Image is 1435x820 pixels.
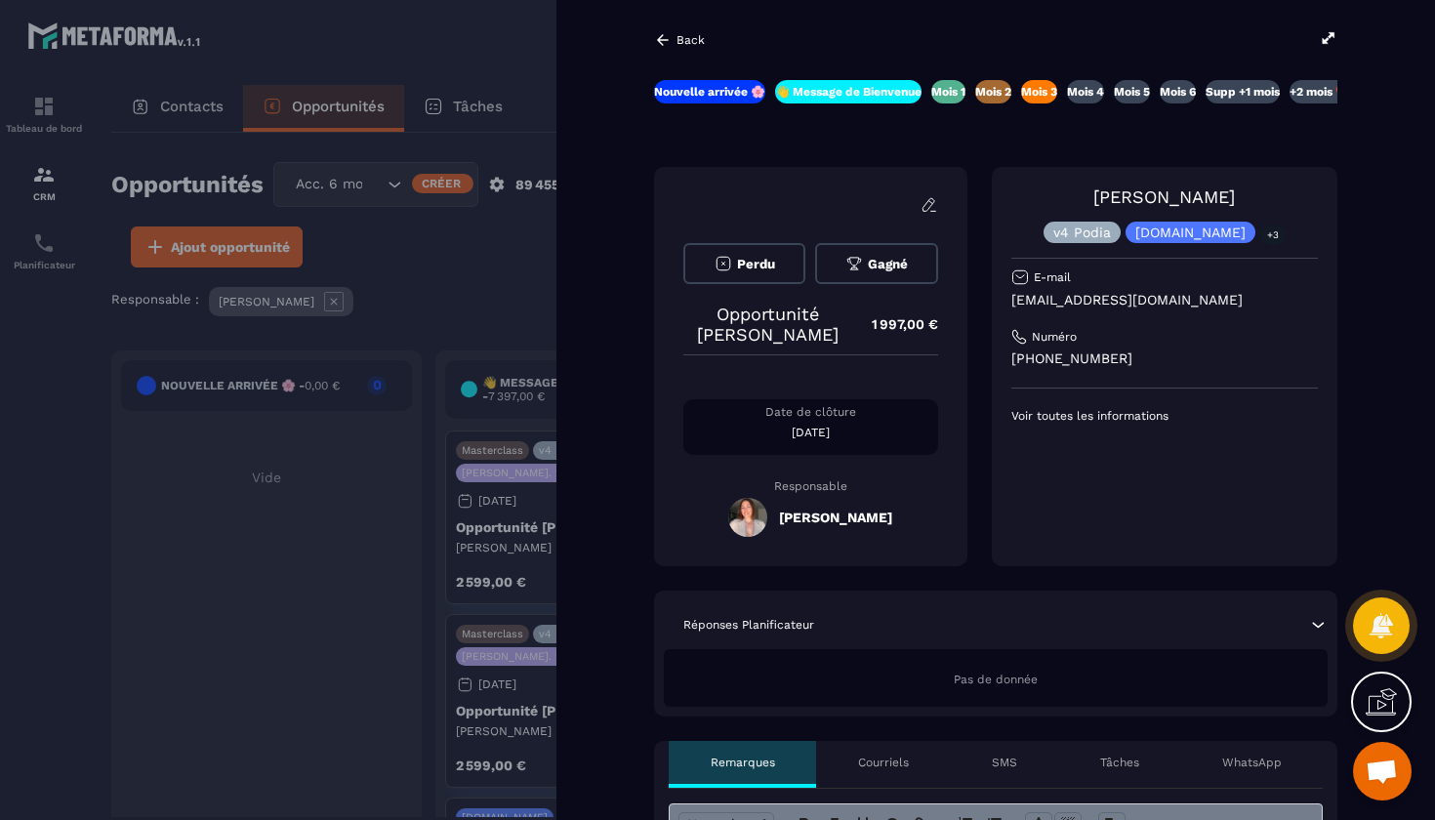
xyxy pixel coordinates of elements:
[1011,408,1318,424] p: Voir toutes les informations
[1034,269,1071,285] p: E-mail
[1093,186,1235,207] a: [PERSON_NAME]
[1011,291,1318,309] p: [EMAIL_ADDRESS][DOMAIN_NAME]
[683,479,938,493] p: Responsable
[1353,742,1412,800] a: Ouvrir le chat
[711,755,775,770] p: Remarques
[737,257,775,271] span: Perdu
[683,425,938,440] p: [DATE]
[954,673,1038,686] span: Pas de donnée
[683,243,805,284] button: Perdu
[1053,225,1111,239] p: v4 Podia
[1100,755,1139,770] p: Tâches
[852,306,938,344] p: 1 997,00 €
[1260,225,1286,245] p: +3
[992,755,1017,770] p: SMS
[868,257,908,271] span: Gagné
[858,755,909,770] p: Courriels
[683,404,938,420] p: Date de clôture
[1011,349,1318,368] p: [PHONE_NUMBER]
[815,243,937,284] button: Gagné
[1032,329,1077,345] p: Numéro
[683,304,852,345] p: Opportunité [PERSON_NAME]
[1222,755,1282,770] p: WhatsApp
[683,617,814,633] p: Réponses Planificateur
[779,510,892,525] h5: [PERSON_NAME]
[1135,225,1246,239] p: [DOMAIN_NAME]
